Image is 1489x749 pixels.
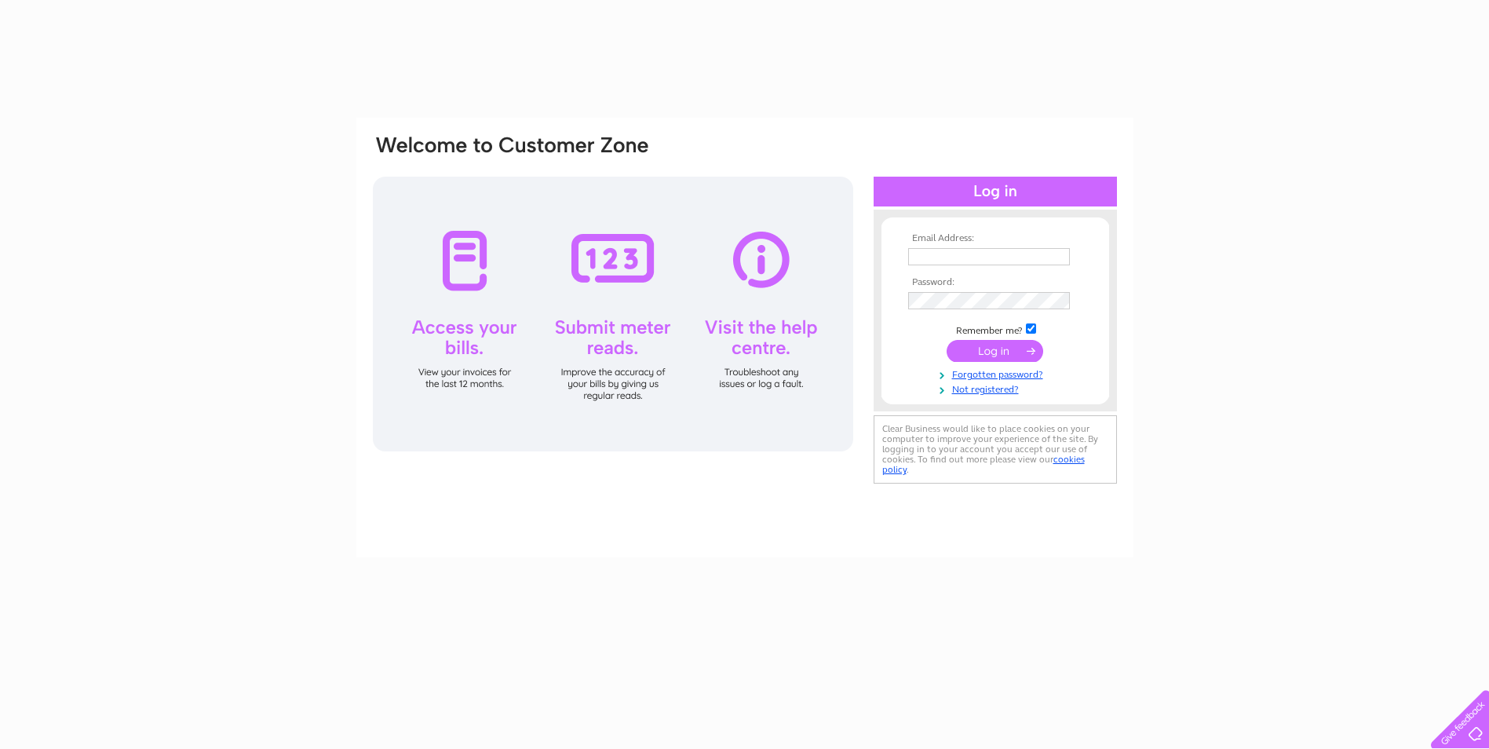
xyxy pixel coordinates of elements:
[904,321,1086,337] td: Remember me?
[874,415,1117,484] div: Clear Business would like to place cookies on your computer to improve your experience of the sit...
[904,233,1086,244] th: Email Address:
[904,277,1086,288] th: Password:
[947,340,1043,362] input: Submit
[908,366,1086,381] a: Forgotten password?
[908,381,1086,396] a: Not registered?
[882,454,1085,475] a: cookies policy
